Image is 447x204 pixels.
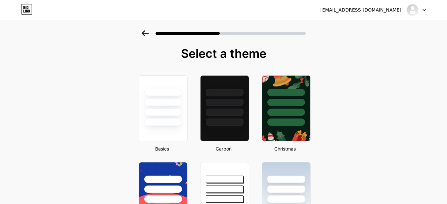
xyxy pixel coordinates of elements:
div: Basics [137,145,188,152]
div: Select a theme [136,47,311,60]
div: Christmas [260,145,311,152]
img: AI BRASIL [406,4,419,16]
div: [EMAIL_ADDRESS][DOMAIN_NAME] [320,7,401,14]
div: Carbon [198,145,249,152]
